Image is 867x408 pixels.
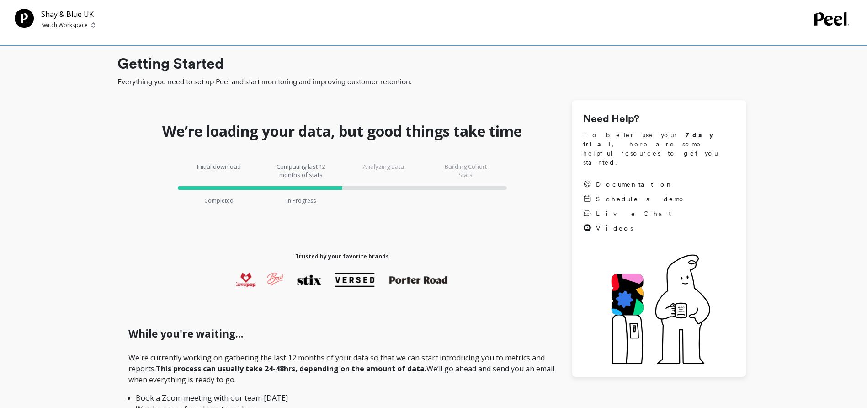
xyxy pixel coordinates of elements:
[596,209,671,218] span: Live Chat
[295,253,389,260] h1: Trusted by your favorite brands
[583,130,735,167] span: To better use your , here are some helpful resources to get you started.
[91,21,95,29] img: picker
[583,194,686,204] a: Schedule a demo
[596,180,674,189] span: Documentation
[356,162,411,179] p: Analyzing data
[156,364,426,374] strong: This process can usually take 24-48hrs, depending on the amount of data.
[136,392,548,403] li: Book a Zoom meeting with our team [DATE]
[438,162,493,179] p: Building Cohort Stats
[128,326,556,342] h1: While you're waiting...
[191,162,246,179] p: Initial download
[204,197,234,204] p: Completed
[583,224,686,233] a: Videos
[162,122,522,140] h1: We’re loading your data, but good things take time
[41,21,88,29] p: Switch Workspace
[117,53,746,75] h1: Getting Started
[117,76,746,87] span: Everything you need to set up Peel and start monitoring and improving customer retention.
[274,162,329,179] p: Computing last 12 months of stats
[41,9,95,20] p: Shay & Blue UK
[583,111,735,127] h1: Need Help?
[596,194,686,204] span: Schedule a demo
[15,9,34,28] img: Team Profile
[583,180,686,189] a: Documentation
[583,131,721,148] strong: 7 day trial
[596,224,633,233] span: Videos
[287,197,316,204] p: In Progress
